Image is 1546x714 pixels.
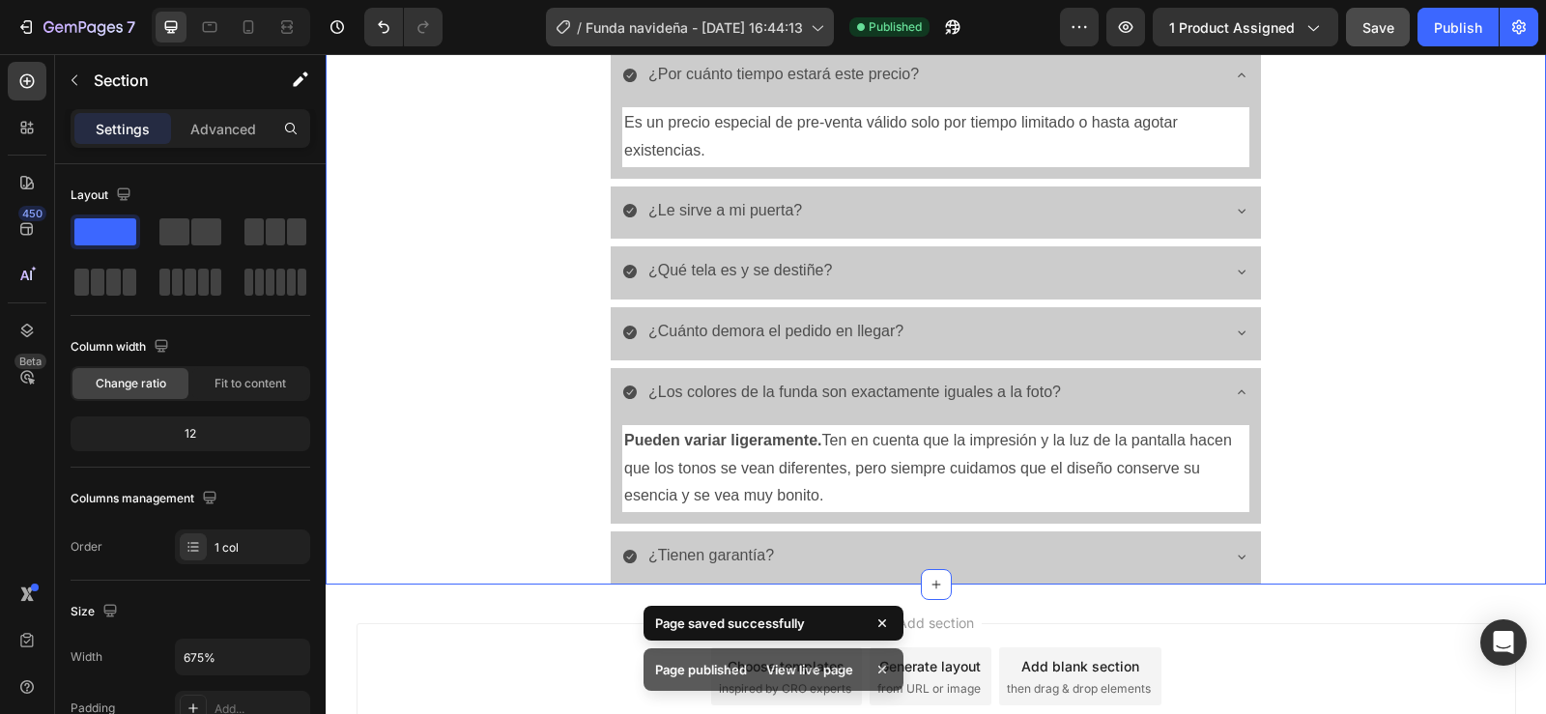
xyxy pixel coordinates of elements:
span: Published [869,18,922,36]
div: 12 [74,420,306,447]
p: 7 [127,15,135,39]
span: Save [1362,19,1394,36]
iframe: Design area [326,54,1546,714]
span: 1 product assigned [1169,17,1295,38]
div: Order [71,538,102,556]
button: Save [1346,8,1410,46]
div: Choose templates [402,602,519,622]
div: 450 [18,206,46,221]
div: Open Intercom Messenger [1480,619,1527,666]
button: Publish [1417,8,1499,46]
div: Beta [14,354,46,369]
span: then drag & drop elements [681,626,825,643]
span: Fit to content [215,375,286,392]
div: Layout [71,183,135,209]
span: Add section [564,558,656,579]
p: Page saved successfully [655,614,805,633]
button: 1 product assigned [1153,8,1338,46]
div: Add blank section [696,602,814,622]
div: Publish [1434,17,1482,38]
span: / [577,17,582,38]
div: 1 col [215,539,305,557]
button: 7 [8,8,144,46]
div: Generate layout [554,602,655,622]
input: Auto [176,640,309,674]
p: Advanced [190,119,256,139]
p: Settings [96,119,150,139]
p: Section [94,69,252,92]
span: inspired by CRO experts [393,626,526,643]
div: Columns management [71,486,221,512]
p: Page published [655,660,747,679]
div: View live page [755,656,865,683]
div: Column width [71,334,173,360]
span: Funda navideña - [DATE] 16:44:13 [586,17,803,38]
div: Width [71,648,102,666]
div: Undo/Redo [364,8,443,46]
span: from URL or image [552,626,655,643]
div: Size [71,599,122,625]
span: Change ratio [96,375,166,392]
